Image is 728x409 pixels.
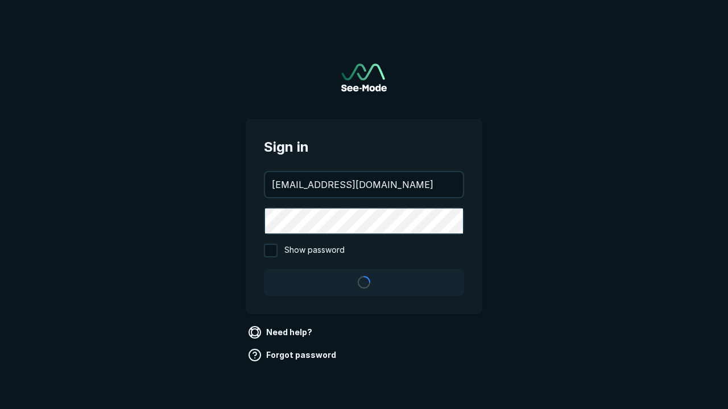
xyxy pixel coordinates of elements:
span: Show password [284,244,345,257]
img: See-Mode Logo [341,64,387,91]
a: Forgot password [246,346,341,364]
a: Go to sign in [341,64,387,91]
input: your@email.com [265,172,463,197]
span: Sign in [264,137,464,157]
a: Need help? [246,323,317,341]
